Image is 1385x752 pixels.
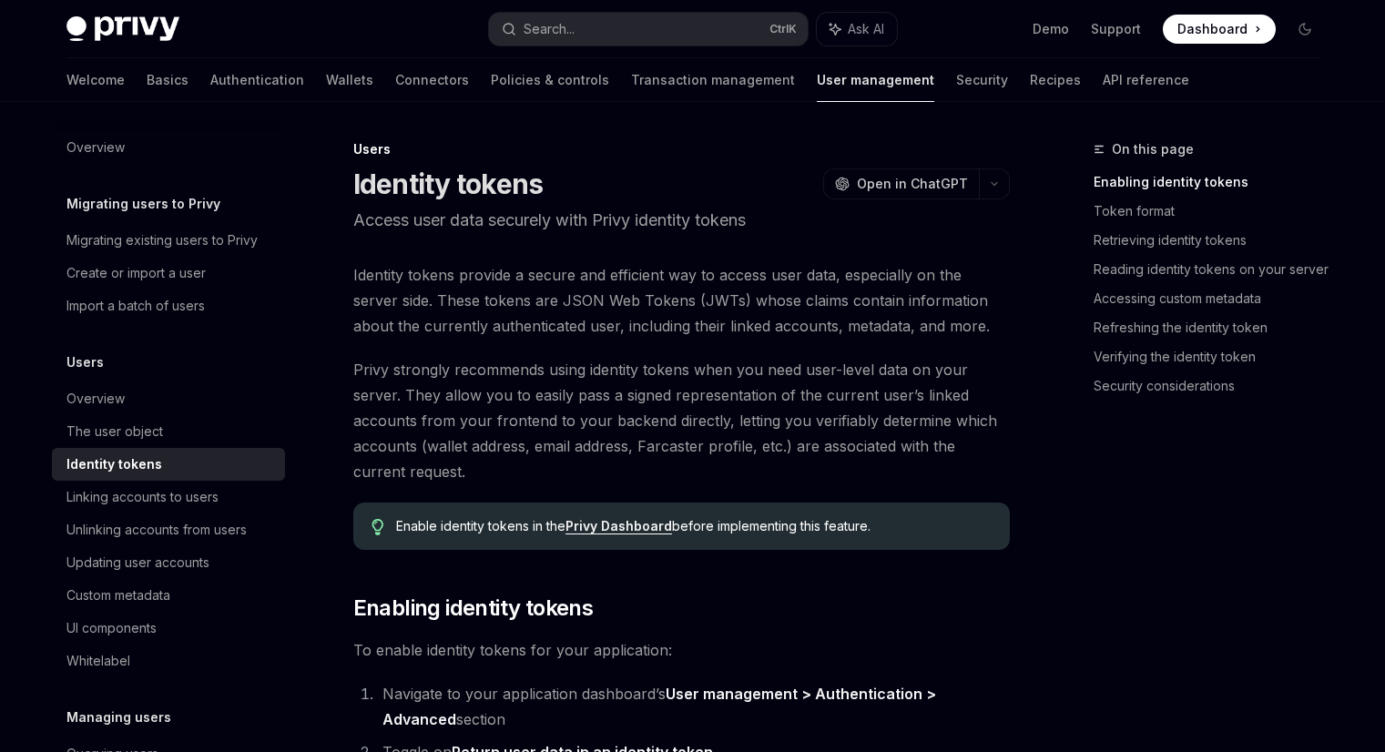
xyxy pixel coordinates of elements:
span: Ask AI [848,20,884,38]
div: Create or import a user [66,262,206,284]
button: Ask AI [817,13,897,46]
span: To enable identity tokens for your application: [353,637,1010,663]
a: Policies & controls [491,58,609,102]
span: Identity tokens provide a secure and efficient way to access user data, especially on the server ... [353,262,1010,339]
span: Ctrl K [769,22,797,36]
a: User management [817,58,934,102]
span: Enable identity tokens in the before implementing this feature. [396,517,991,535]
div: UI components [66,617,157,639]
li: Navigate to your application dashboard’s section [377,681,1010,732]
a: Wallets [326,58,373,102]
h5: Managing users [66,706,171,728]
h5: Migrating users to Privy [66,193,220,215]
a: Import a batch of users [52,290,285,322]
span: Privy strongly recommends using identity tokens when you need user-level data on your server. The... [353,357,1010,484]
a: Verifying the identity token [1094,342,1334,371]
a: UI components [52,612,285,645]
div: Whitelabel [66,650,130,672]
a: Whitelabel [52,645,285,677]
a: Unlinking accounts from users [52,513,285,546]
div: Search... [524,18,575,40]
a: Overview [52,131,285,164]
button: Toggle dark mode [1290,15,1319,44]
a: Security considerations [1094,371,1334,401]
h5: Users [66,351,104,373]
a: Updating user accounts [52,546,285,579]
a: Accessing custom metadata [1094,284,1334,313]
a: Basics [147,58,188,102]
a: Privy Dashboard [565,518,672,534]
a: Recipes [1030,58,1081,102]
a: Authentication [210,58,304,102]
div: The user object [66,421,163,442]
span: Dashboard [1177,20,1248,38]
a: Security [956,58,1008,102]
a: Support [1091,20,1141,38]
div: Users [353,140,1010,158]
a: Identity tokens [52,448,285,481]
a: Linking accounts to users [52,481,285,513]
a: Overview [52,382,285,415]
a: Welcome [66,58,125,102]
div: Custom metadata [66,584,170,606]
div: Identity tokens [66,453,162,475]
a: Create or import a user [52,257,285,290]
svg: Tip [372,519,384,535]
img: dark logo [66,16,179,42]
div: Overview [66,137,125,158]
a: Token format [1094,197,1334,226]
p: Access user data securely with Privy identity tokens [353,208,1010,233]
a: Enabling identity tokens [1094,168,1334,197]
a: Reading identity tokens on your server [1094,255,1334,284]
span: Open in ChatGPT [857,175,968,193]
a: Demo [1033,20,1069,38]
a: Connectors [395,58,469,102]
button: Open in ChatGPT [823,168,979,199]
a: Custom metadata [52,579,285,612]
span: On this page [1112,138,1194,160]
span: Enabling identity tokens [353,594,594,623]
div: Linking accounts to users [66,486,219,508]
h1: Identity tokens [353,168,544,200]
a: API reference [1103,58,1189,102]
div: Import a batch of users [66,295,205,317]
div: Overview [66,388,125,410]
a: Refreshing the identity token [1094,313,1334,342]
a: Transaction management [631,58,795,102]
a: Migrating existing users to Privy [52,224,285,257]
a: The user object [52,415,285,448]
a: Retrieving identity tokens [1094,226,1334,255]
button: Search...CtrlK [489,13,808,46]
a: Dashboard [1163,15,1276,44]
div: Migrating existing users to Privy [66,229,258,251]
div: Updating user accounts [66,552,209,574]
div: Unlinking accounts from users [66,519,247,541]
